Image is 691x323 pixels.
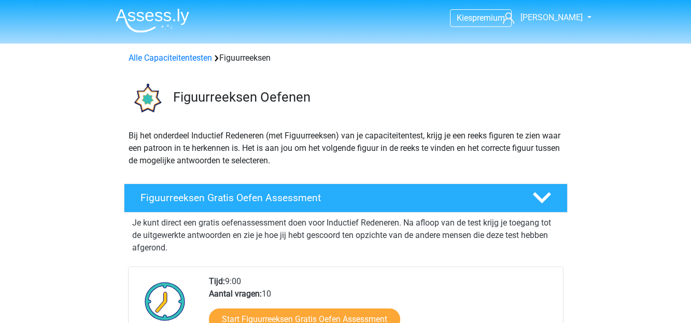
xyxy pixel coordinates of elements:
[132,217,559,254] p: Je kunt direct een gratis oefenassessment doen voor Inductief Redeneren. Na afloop van de test kr...
[124,52,567,64] div: Figuurreeksen
[173,89,559,105] h3: Figuurreeksen Oefenen
[457,13,472,23] span: Kies
[450,11,511,25] a: Kiespremium
[124,77,168,121] img: figuurreeksen
[129,53,212,63] a: Alle Capaciteitentesten
[520,12,583,22] span: [PERSON_NAME]
[209,289,262,299] b: Aantal vragen:
[120,184,572,213] a: Figuurreeksen Gratis Oefen Assessment
[116,8,189,33] img: Assessly
[472,13,505,23] span: premium
[129,130,563,167] p: Bij het onderdeel Inductief Redeneren (met Figuurreeksen) van je capaciteitentest, krijg je een r...
[140,192,516,204] h4: Figuurreeksen Gratis Oefen Assessment
[209,276,225,286] b: Tijd:
[499,11,584,24] a: [PERSON_NAME]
